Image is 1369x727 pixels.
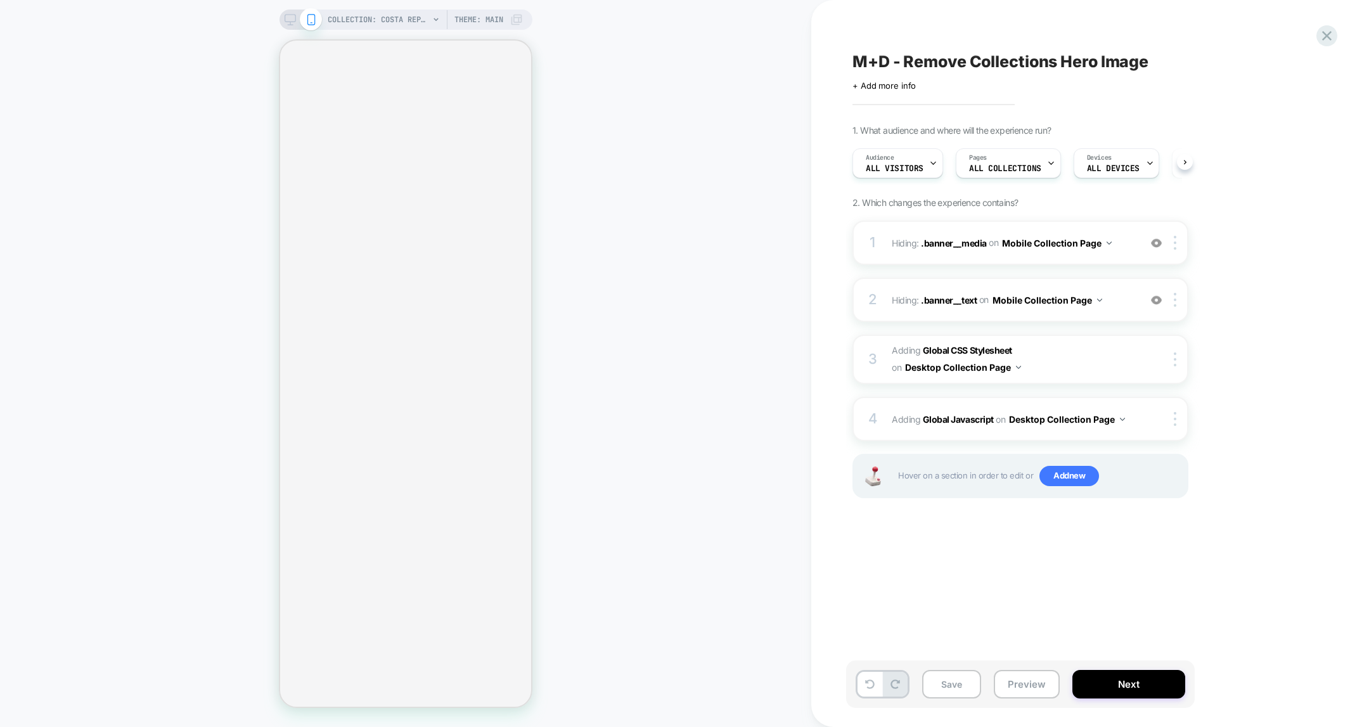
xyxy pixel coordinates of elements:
button: Save [922,670,981,698]
span: .banner__text [921,294,977,305]
div: 1 [866,230,879,255]
button: Desktop Collection Page [1009,410,1125,428]
span: Hover on a section in order to edit or [898,466,1181,486]
button: Desktop Collection Page [905,358,1021,376]
span: ALL COLLECTIONS [969,164,1041,173]
div: 3 [866,347,879,372]
div: 2 [866,287,879,312]
span: on [989,235,998,250]
img: crossed eye [1151,295,1162,306]
span: M+D - Remove Collections Hero Image [852,52,1148,71]
span: on [979,292,989,307]
div: 4 [866,406,879,432]
span: All Visitors [866,164,923,173]
img: down arrow [1107,241,1112,245]
img: close [1174,352,1176,366]
span: Add new [1039,466,1099,486]
img: down arrow [1016,366,1021,369]
img: crossed eye [1151,238,1162,248]
span: Audience [866,153,894,162]
button: Next [1072,670,1185,698]
img: close [1174,236,1176,250]
img: down arrow [1120,418,1125,421]
span: Theme: MAIN [454,10,503,30]
img: close [1174,293,1176,307]
img: down arrow [1097,299,1102,302]
b: Global Javascript [923,414,994,425]
button: Mobile Collection Page [993,291,1102,309]
img: Joystick [860,466,885,486]
span: on [996,411,1005,427]
span: + Add more info [852,80,916,91]
b: Global CSS Stylesheet [923,345,1012,356]
span: Adding [892,342,1133,376]
span: 1. What audience and where will the experience run? [852,125,1051,136]
button: Mobile Collection Page [1002,234,1112,252]
button: Preview [994,670,1060,698]
span: Adding [892,410,1133,428]
span: Devices [1087,153,1112,162]
span: 2. Which changes the experience contains? [852,197,1018,208]
span: Pages [969,153,987,162]
span: .banner__media [921,237,986,248]
span: ALL DEVICES [1087,164,1140,173]
span: COLLECTION: Costa Replacement Lenses by Revant Optics (Category) [328,10,429,30]
span: Hiding : [892,291,1133,309]
img: close [1174,412,1176,426]
span: on [892,359,901,375]
span: Hiding : [892,234,1133,252]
